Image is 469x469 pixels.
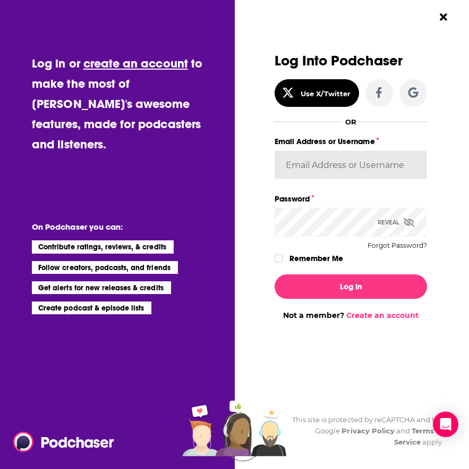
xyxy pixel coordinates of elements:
[275,311,427,320] div: Not a member?
[32,240,174,253] li: Contribute ratings, reviews, & credits
[378,208,414,237] div: Reveal
[394,426,444,446] a: Terms of Service
[345,118,356,126] div: OR
[368,242,427,249] button: Forgot Password?
[32,301,151,314] li: Create podcast & episode lists
[301,89,351,98] div: Use X/Twitter
[275,274,427,299] button: Log In
[32,281,170,294] li: Get alerts for new releases & credits
[292,414,444,448] div: This site is protected by reCAPTCHA and the Google and apply.
[32,261,178,274] li: Follow creators, podcasts, and friends
[32,222,226,232] li: On Podchaser you can:
[275,53,427,69] h3: Log Into Podchaser
[13,432,107,452] a: Podchaser - Follow, Share and Rate Podcasts
[433,7,454,27] button: Close Button
[275,79,359,107] button: Use X/Twitter
[346,311,419,320] a: Create an account
[275,192,427,206] label: Password
[342,426,395,435] a: Privacy Policy
[13,432,115,452] img: Podchaser - Follow, Share and Rate Podcasts
[275,135,427,148] label: Email Address or Username
[433,412,458,437] div: Open Intercom Messenger
[83,56,188,71] a: create an account
[275,150,427,179] input: Email Address or Username
[289,252,343,265] label: Remember Me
